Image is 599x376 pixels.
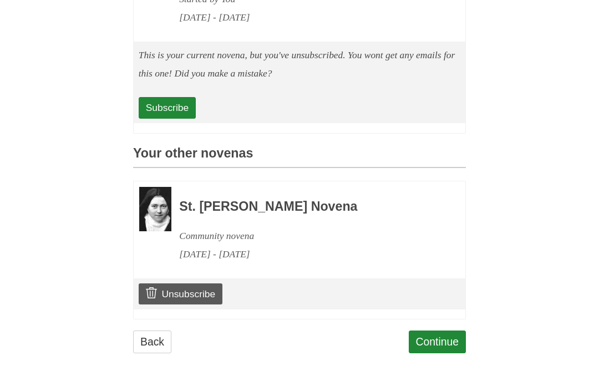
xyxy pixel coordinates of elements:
div: [DATE] - [DATE] [179,8,435,27]
a: Back [133,331,171,353]
h3: Your other novenas [133,146,466,168]
img: Novena image [139,187,171,231]
a: Continue [409,331,466,353]
h3: St. [PERSON_NAME] Novena [179,200,435,214]
a: Unsubscribe [139,283,222,304]
a: Subscribe [139,97,196,118]
div: [DATE] - [DATE] [179,245,435,263]
div: Community novena [179,227,435,245]
em: This is your current novena, but you've unsubscribed. You wont get any emails for this one! Did y... [139,49,455,79]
